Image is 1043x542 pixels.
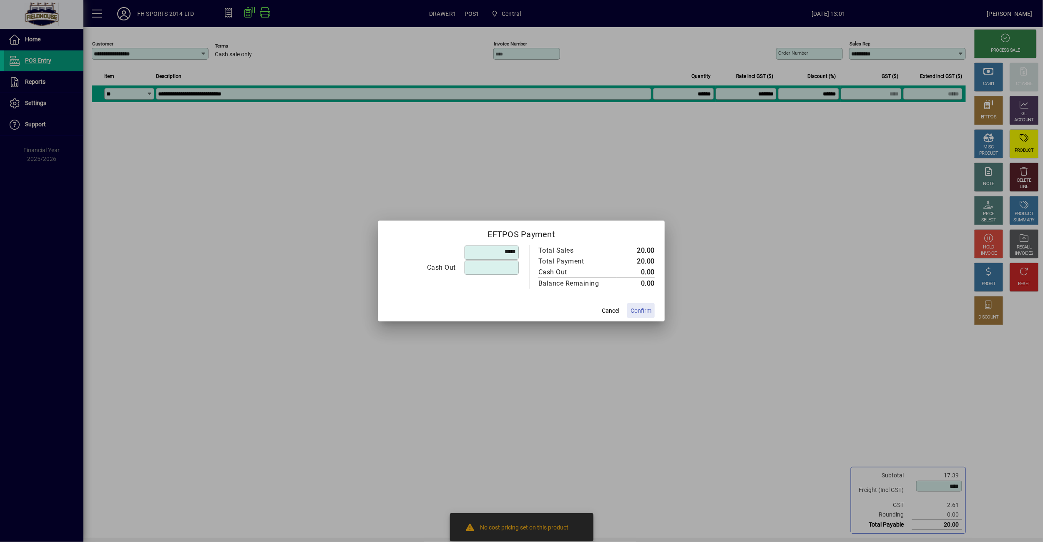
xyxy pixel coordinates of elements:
[631,306,651,315] span: Confirm
[602,306,619,315] span: Cancel
[389,263,456,273] div: Cash Out
[597,303,624,318] button: Cancel
[538,256,617,267] td: Total Payment
[538,279,608,289] div: Balance Remaining
[617,267,655,278] td: 0.00
[538,245,617,256] td: Total Sales
[627,303,655,318] button: Confirm
[617,278,655,289] td: 0.00
[538,267,608,277] div: Cash Out
[617,256,655,267] td: 20.00
[617,245,655,256] td: 20.00
[378,221,665,245] h2: EFTPOS Payment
